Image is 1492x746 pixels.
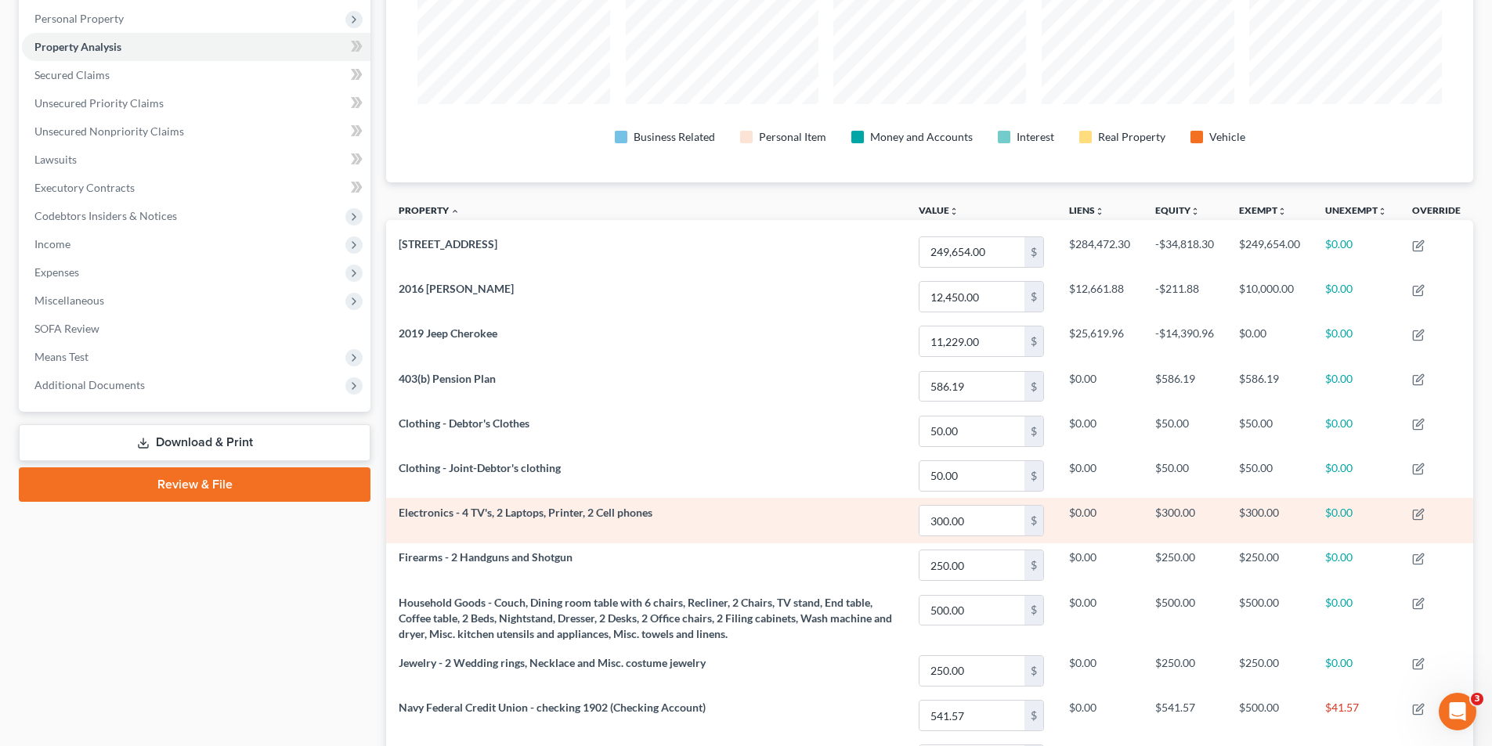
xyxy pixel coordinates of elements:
input: 0.00 [919,282,1024,312]
td: $0.00 [1313,498,1400,542]
span: Navy Federal Credit Union - checking 1902 (Checking Account) [399,701,706,714]
a: Review & File [19,467,370,502]
a: SOFA Review [22,315,370,343]
td: $250.00 [1143,543,1226,588]
span: Means Test [34,350,89,363]
input: 0.00 [919,656,1024,686]
td: $0.00 [1057,364,1143,409]
td: $0.00 [1057,409,1143,453]
span: 2019 Jeep Cherokee [399,326,497,340]
td: $249,654.00 [1226,229,1313,274]
a: Secured Claims [22,61,370,89]
td: $0.00 [1057,498,1143,542]
input: 0.00 [919,372,1024,402]
td: $25,619.96 [1057,319,1143,364]
input: 0.00 [919,416,1024,446]
a: Lawsuits [22,146,370,174]
td: $0.00 [1226,319,1313,364]
input: 0.00 [919,326,1024,356]
input: 0.00 [919,237,1024,267]
i: unfold_more [1277,207,1287,216]
a: Exemptunfold_more [1239,204,1287,216]
a: Download & Print [19,424,370,461]
td: $250.00 [1226,543,1313,588]
i: unfold_more [1190,207,1200,216]
div: $ [1024,656,1043,686]
span: Clothing - Debtor's Clothes [399,416,529,430]
td: $586.19 [1226,364,1313,409]
a: Liensunfold_more [1069,204,1104,216]
span: Unsecured Nonpriority Claims [34,124,184,138]
div: Interest [1017,129,1054,145]
span: SOFA Review [34,322,99,335]
div: $ [1024,282,1043,312]
td: $50.00 [1226,409,1313,453]
input: 0.00 [919,461,1024,491]
td: $41.57 [1313,693,1400,737]
td: $500.00 [1143,588,1226,648]
td: $0.00 [1313,648,1400,693]
i: expand_less [450,207,460,216]
div: Real Property [1098,129,1165,145]
td: $500.00 [1226,588,1313,648]
a: Property expand_less [399,204,460,216]
span: Unsecured Priority Claims [34,96,164,110]
span: 403(b) Pension Plan [399,372,496,385]
td: $0.00 [1057,588,1143,648]
div: $ [1024,237,1043,267]
div: $ [1024,372,1043,402]
span: Expenses [34,265,79,279]
td: -$14,390.96 [1143,319,1226,364]
td: $586.19 [1143,364,1226,409]
span: Firearms - 2 Handguns and Shotgun [399,550,573,564]
a: Executory Contracts [22,174,370,202]
td: $50.00 [1143,409,1226,453]
input: 0.00 [919,701,1024,730]
td: $0.00 [1057,543,1143,588]
div: Personal Item [759,129,826,145]
span: Executory Contracts [34,181,135,194]
td: -$211.88 [1143,275,1226,319]
td: $12,661.88 [1057,275,1143,319]
i: unfold_more [1095,207,1104,216]
td: $0.00 [1313,543,1400,588]
span: Property Analysis [34,40,121,53]
td: $300.00 [1226,498,1313,542]
th: Override [1400,195,1473,230]
div: $ [1024,550,1043,580]
div: Vehicle [1209,129,1245,145]
td: $0.00 [1057,693,1143,737]
i: unfold_more [1378,207,1387,216]
span: Miscellaneous [34,294,104,307]
div: $ [1024,701,1043,730]
span: Clothing - Joint-Debtor's clothing [399,461,561,474]
span: Electronics - 4 TV's, 2 Laptops, Printer, 2 Cell phones [399,506,652,519]
td: $0.00 [1313,319,1400,364]
span: Lawsuits [34,153,77,166]
a: Property Analysis [22,33,370,61]
a: Unexemptunfold_more [1325,204,1387,216]
iframe: Intercom live chat [1439,693,1476,730]
a: Equityunfold_more [1155,204,1200,216]
span: Secured Claims [34,68,110,81]
td: $0.00 [1057,648,1143,693]
td: $50.00 [1143,453,1226,498]
span: Household Goods - Couch, Dining room table with 6 chairs, Recliner, 2 Chairs, TV stand, End table... [399,596,892,640]
span: 3 [1471,693,1483,705]
div: $ [1024,461,1043,491]
span: Personal Property [34,12,124,25]
span: Codebtors Insiders & Notices [34,209,177,222]
div: $ [1024,416,1043,446]
div: Business Related [634,129,715,145]
td: $0.00 [1313,229,1400,274]
span: Additional Documents [34,378,145,391]
div: Money and Accounts [870,129,973,145]
td: $0.00 [1313,409,1400,453]
td: $0.00 [1313,275,1400,319]
td: -$34,818.30 [1143,229,1226,274]
span: [STREET_ADDRESS] [399,237,497,250]
td: $250.00 [1143,648,1226,693]
td: $284,472.30 [1057,229,1143,274]
span: Jewelry - 2 Wedding rings, Necklace and Misc. costume jewelry [399,656,706,669]
i: unfold_more [949,207,959,216]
